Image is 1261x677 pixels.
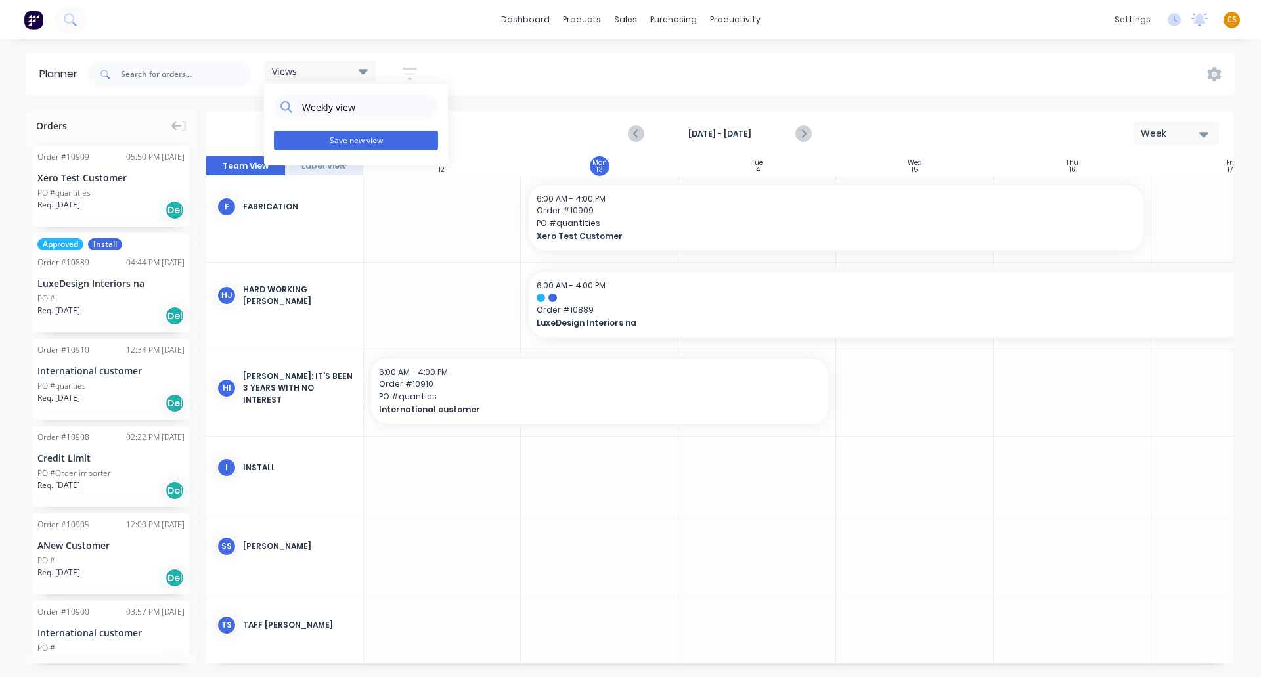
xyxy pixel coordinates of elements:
span: Order # 10909 [537,205,1136,217]
span: Req. [DATE] [37,479,80,491]
div: Del [165,393,185,413]
div: Credit Limit [37,451,185,465]
span: Req. [DATE] [37,567,80,579]
div: Del [165,568,185,588]
div: Del [165,200,185,220]
input: Search for orders... [121,61,251,87]
button: Label View [285,156,364,176]
div: Planner [39,66,84,82]
div: [PERSON_NAME] [243,540,353,552]
div: Tue [751,159,763,167]
div: 15 [912,167,918,173]
div: 17 [1228,167,1233,173]
div: ANew Customer [37,538,185,552]
div: Thu [1066,159,1078,167]
div: Hard Working [PERSON_NAME] [243,284,353,307]
span: Req. [DATE] [37,654,80,666]
input: Search views [301,94,431,120]
div: productivity [703,10,767,30]
div: products [556,10,608,30]
div: PO #quanties [37,380,86,392]
div: purchasing [644,10,703,30]
span: Install [88,238,122,250]
div: Fabrication [243,201,353,213]
div: Fri [1226,159,1234,167]
div: Del [165,481,185,500]
span: 6:00 AM - 4:00 PM [537,280,606,291]
img: Factory [24,10,43,30]
div: 04:44 PM [DATE] [126,257,185,269]
span: PO # quantities [537,217,1136,229]
div: Order # 10908 [37,431,89,443]
span: Approved [37,238,83,250]
span: Order # 10910 [379,378,820,390]
div: 12:00 PM [DATE] [126,519,185,531]
div: sales [608,10,644,30]
div: Del [165,306,185,326]
div: Wed [908,159,922,167]
span: 6:00 AM - 4:00 PM [379,366,448,378]
div: Xero Test Customer [37,171,185,185]
div: Order # 10889 [37,257,89,269]
div: 12:34 PM [DATE] [126,344,185,356]
div: PO # [37,555,55,567]
div: Order # 10900 [37,606,89,618]
div: International customer [37,364,185,378]
strong: [DATE] - [DATE] [654,128,785,140]
span: Orders [36,119,67,133]
span: Views [272,64,297,78]
span: Req. [DATE] [37,305,80,317]
div: PO #Order importer [37,468,111,479]
div: International customer [37,626,185,640]
button: Save new view [274,131,438,150]
div: Hi [217,378,236,398]
div: 13 [596,167,603,173]
div: PO #quantities [37,187,91,199]
a: dashboard [495,10,556,30]
span: CS [1227,14,1237,26]
div: Order # 10910 [37,344,89,356]
span: 6:00 AM - 4:00 PM [537,193,606,204]
span: International customer [379,404,776,416]
button: Week [1134,122,1219,145]
div: 16 [1069,167,1076,173]
div: Order # 10909 [37,151,89,163]
div: 05:50 PM [DATE] [126,151,185,163]
div: Taff [PERSON_NAME] [243,619,353,631]
span: Req. [DATE] [37,199,80,211]
div: Install [243,462,353,473]
div: TS [217,615,236,635]
div: HJ [217,286,236,305]
span: Req. [DATE] [37,392,80,404]
div: 12 [439,167,445,173]
div: Week [1141,127,1201,141]
div: PO # [37,293,55,305]
button: Team View [206,156,285,176]
div: settings [1108,10,1157,30]
div: Sun [435,159,448,167]
div: SS [217,536,236,556]
div: PO # [37,642,55,654]
span: PO # quanties [379,391,820,403]
div: Mon [592,159,607,167]
span: Xero Test Customer [537,230,1076,242]
div: 03:57 PM [DATE] [126,606,185,618]
div: LuxeDesign Interiors na [37,276,185,290]
div: I [217,458,236,477]
div: 02:22 PM [DATE] [126,431,185,443]
div: Order # 10905 [37,519,89,531]
div: 14 [754,167,760,173]
div: [PERSON_NAME]: it’s been 3 years with no interest [243,370,353,406]
div: F [217,197,236,217]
